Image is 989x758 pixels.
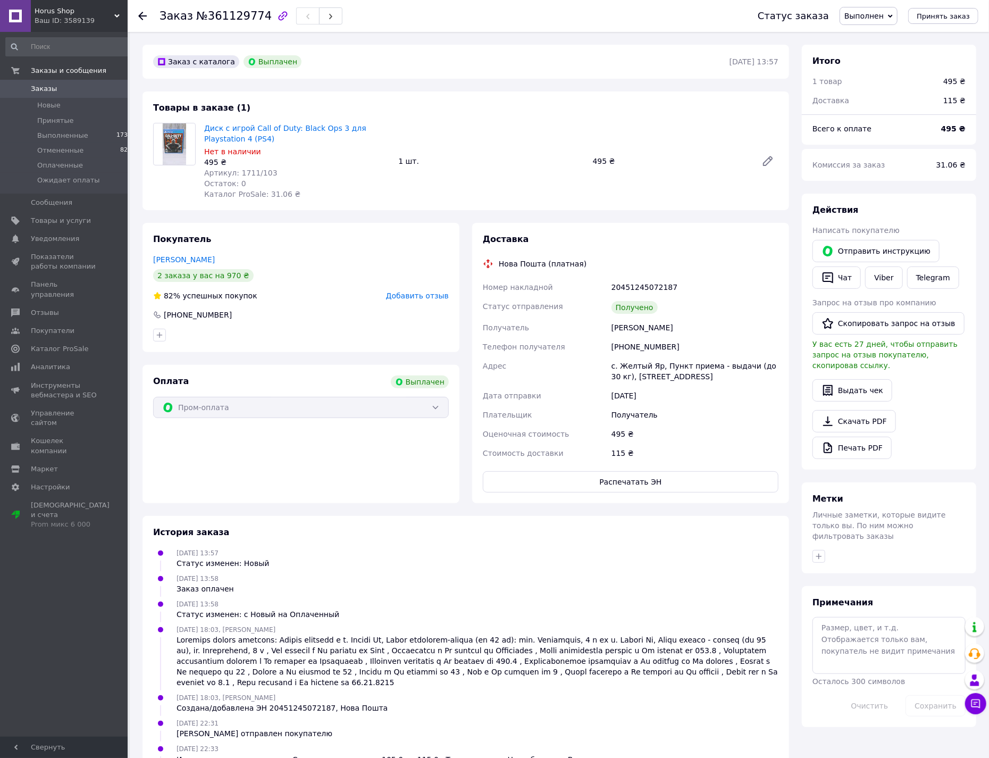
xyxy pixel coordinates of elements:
[31,482,70,492] span: Настройки
[483,302,563,311] span: Статус отправления
[244,55,301,68] div: Выплачен
[177,558,269,569] div: Статус изменен: Новый
[31,198,72,207] span: Сообщения
[37,131,88,140] span: Выполненные
[31,381,98,400] span: Инструменты вебмастера и SEO
[611,301,658,314] div: Получено
[609,278,781,297] div: 20451245072187
[116,131,131,140] span: 1734
[757,151,778,172] a: Редактировать
[153,103,250,113] span: Товары в заказе (1)
[5,37,132,56] input: Поиск
[31,84,57,94] span: Заказы
[936,161,966,169] span: 31.06 ₴
[483,430,569,438] span: Оценочная стоимость
[120,146,131,155] span: 820
[31,66,106,76] span: Заказы и сообщения
[37,116,74,126] span: Принятые
[812,298,936,307] span: Запрос на отзыв про компанию
[31,280,98,299] span: Панель управления
[812,437,892,459] a: Печать PDF
[865,266,902,289] a: Viber
[153,290,257,301] div: успешных покупок
[391,376,449,388] div: Выплачен
[483,343,565,351] span: Телефон получателя
[483,323,529,332] span: Получатель
[31,464,58,474] span: Маркет
[907,266,959,289] a: Telegram
[609,318,781,337] div: [PERSON_NAME]
[812,240,940,262] button: Отправить инструкцию
[609,424,781,444] div: 495 ₴
[204,190,300,198] span: Каталог ProSale: 31.06 ₴
[138,11,147,21] div: Вернуться назад
[483,471,778,493] button: Распечатать ЭН
[153,234,211,244] span: Покупатель
[204,179,246,188] span: Остаток: 0
[917,12,970,20] span: Принять заказ
[812,96,849,105] span: Доставка
[31,326,74,336] span: Покупатели
[589,154,753,169] div: 495 ₴
[812,124,871,133] span: Всего к оплате
[177,694,275,702] span: [DATE] 18:03, [PERSON_NAME]
[160,10,193,22] span: Заказ
[153,376,189,386] span: Оплата
[177,703,388,713] div: Создана/добавлена ЭН 20451245072187, Нова Пошта
[37,101,61,110] span: Новые
[483,411,532,419] span: Плательщик
[31,362,70,372] span: Аналитика
[177,609,339,620] div: Статус изменен: с Новый на Оплаченный
[204,169,278,177] span: Артикул: 1711/103
[153,55,239,68] div: Заказ с каталога
[812,410,896,432] a: Скачать PDF
[609,356,781,386] div: с. Желтый Яр, Пункт приема - выдачи (до 30 кг), [STREET_ADDRESS]
[31,308,59,318] span: Отзывы
[37,146,83,155] span: Отмененные
[483,234,529,244] span: Доставка
[204,147,261,156] span: Нет в наличии
[177,720,219,727] span: [DATE] 22:31
[31,501,110,530] span: [DEMOGRAPHIC_DATA] и счета
[177,584,234,594] div: Заказ оплачен
[31,436,98,455] span: Кошелек компании
[177,728,332,739] div: [PERSON_NAME] отправлен покупателю
[609,337,781,356] div: [PHONE_NUMBER]
[965,693,986,714] button: Чат с покупателем
[153,527,230,537] span: История заказа
[204,157,390,168] div: 495 ₴
[943,76,966,87] div: 495 ₴
[812,205,859,215] span: Действия
[609,405,781,424] div: Получатель
[31,344,88,354] span: Каталог ProSale
[483,362,506,370] span: Адрес
[31,216,91,226] span: Товары и услуги
[37,161,83,170] span: Оплаченные
[196,10,272,22] span: №361129774
[812,511,946,540] span: Личные заметки, которые видите только вы. По ним можно фильтровать заказы
[812,161,885,169] span: Комиссия за заказ
[609,386,781,405] div: [DATE]
[812,266,861,289] button: Чат
[812,340,958,370] span: У вас есть 27 дней, чтобы отправить запрос на отзыв покупателю, скопировав ссылку.
[35,6,114,16] span: Horus Shop
[163,310,233,320] div: [PHONE_NUMBER]
[483,283,553,291] span: Номер накладной
[35,16,128,26] div: Ваш ID: 3589139
[908,8,978,24] button: Принять заказ
[758,11,829,21] div: Статус заказа
[844,12,884,20] span: Выполнен
[31,520,110,529] div: Prom микс 6 000
[394,154,588,169] div: 1 шт.
[177,745,219,753] span: [DATE] 22:33
[812,312,965,335] button: Скопировать запрос на отзыв
[386,291,449,300] span: Добавить отзыв
[812,77,842,86] span: 1 товар
[941,124,966,133] b: 495 ₴
[177,601,219,608] span: [DATE] 13:58
[496,259,589,269] div: Нова Пошта (платная)
[812,494,843,504] span: Метки
[37,176,100,185] span: Ожидает оплаты
[31,252,98,271] span: Показатели работы компании
[812,677,905,686] span: Осталось 300 символов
